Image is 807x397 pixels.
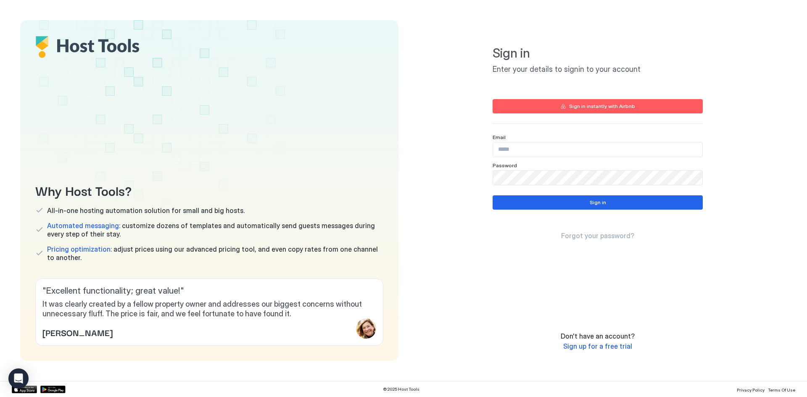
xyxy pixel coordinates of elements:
a: Google Play Store [40,386,66,393]
div: profile [356,318,376,339]
span: Sign in [493,45,703,61]
span: © 2025 Host Tools [383,386,419,392]
span: All-in-one hosting automation solution for small and big hosts. [47,206,245,215]
button: Sign in instantly with Airbnb [493,99,703,113]
div: Open Intercom Messenger [8,368,29,389]
span: Enter your details to signin to your account [493,65,703,74]
input: Input Field [493,142,702,157]
span: Email [493,134,506,140]
span: Automated messaging: [47,221,120,230]
span: Privacy Policy [737,387,765,392]
a: Privacy Policy [737,385,765,394]
span: It was clearly created by a fellow property owner and addresses our biggest concerns without unne... [42,300,376,318]
span: Don't have an account? [561,332,635,340]
a: Sign up for a free trial [563,342,632,351]
span: [PERSON_NAME] [42,326,113,339]
button: Sign in [493,195,703,210]
a: App Store [12,386,37,393]
span: adjust prices using our advanced pricing tool, and even copy rates from one channel to another. [47,245,383,262]
a: Forgot your password? [561,231,634,240]
a: Terms Of Use [768,385,795,394]
span: customize dozens of templates and automatically send guests messages during every step of their s... [47,221,383,238]
div: Sign in [590,199,606,206]
span: Pricing optimization: [47,245,112,253]
span: Password [493,162,517,168]
span: Terms Of Use [768,387,795,392]
span: Why Host Tools? [35,181,383,200]
span: " Excellent functionality; great value! " [42,286,376,296]
div: Sign in instantly with Airbnb [569,103,635,110]
input: Input Field [493,171,702,185]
